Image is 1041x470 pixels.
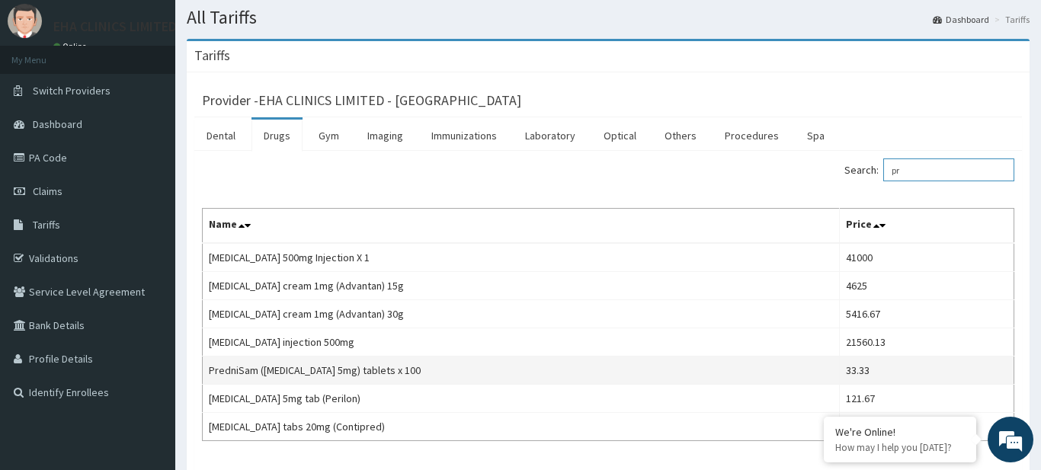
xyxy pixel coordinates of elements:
div: Minimize live chat window [250,8,287,44]
a: Procedures [713,120,791,152]
h3: Tariffs [194,49,230,62]
a: Dashboard [933,13,989,26]
td: [MEDICAL_DATA] 5mg tab (Perilon) [203,385,840,413]
div: We're Online! [835,425,965,439]
h3: Provider - EHA CLINICS LIMITED - [GEOGRAPHIC_DATA] [202,94,521,107]
a: Gym [306,120,351,152]
a: Imaging [355,120,415,152]
td: [MEDICAL_DATA] cream 1mg (Advantan) 15g [203,272,840,300]
td: PredniSam ([MEDICAL_DATA] 5mg) tablets x 100 [203,356,840,385]
span: Switch Providers [33,84,111,98]
td: 412.50 [839,413,1014,441]
td: [MEDICAL_DATA] tabs 20mg (Contipred) [203,413,840,441]
a: Others [652,120,709,152]
th: Name [203,209,840,244]
td: [MEDICAL_DATA] cream 1mg (Advantan) 30g [203,300,840,328]
td: 5416.67 [839,300,1014,328]
h1: All Tariffs [187,8,1030,27]
a: Spa [795,120,837,152]
span: Dashboard [33,117,82,131]
label: Search: [844,158,1014,181]
td: 41000 [839,243,1014,272]
div: Chat with us now [79,85,256,105]
a: Drugs [251,120,303,152]
td: [MEDICAL_DATA] 500mg Injection X 1 [203,243,840,272]
td: 33.33 [839,356,1014,385]
p: How may I help you today? [835,441,965,454]
li: Tariffs [991,13,1030,26]
textarea: Type your message and hit 'Enter' [8,310,290,363]
span: Claims [33,184,62,198]
a: Online [53,41,90,52]
a: Dental [194,120,248,152]
a: Laboratory [513,120,588,152]
td: 4625 [839,272,1014,300]
p: EHA CLINICS LIMITED ABUJA [53,20,218,34]
th: Price [839,209,1014,244]
input: Search: [883,158,1014,181]
img: User Image [8,4,42,38]
td: 121.67 [839,385,1014,413]
a: Immunizations [419,120,509,152]
span: Tariffs [33,218,60,232]
img: d_794563401_company_1708531726252_794563401 [28,76,62,114]
td: [MEDICAL_DATA] injection 500mg [203,328,840,356]
a: Optical [591,120,649,152]
td: 21560.13 [839,328,1014,356]
span: We're online! [88,139,210,293]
